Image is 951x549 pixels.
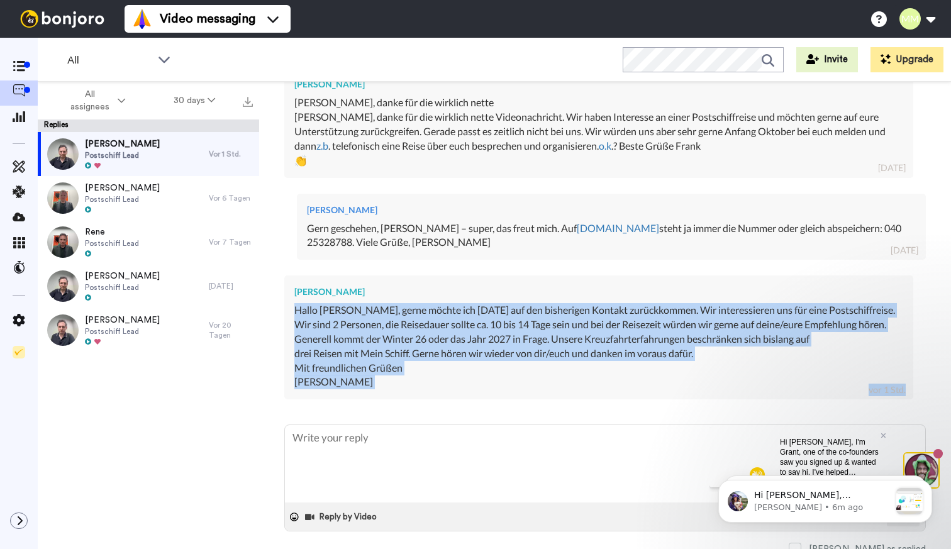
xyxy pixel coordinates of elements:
[85,150,160,160] span: Postschiff Lead
[38,264,259,308] a: [PERSON_NAME]Postschiff Lead[DATE]
[47,182,79,214] img: ddde41e4-c749-4b07-b34e-026074dde1a4-thumb.jpg
[85,182,160,194] span: [PERSON_NAME]
[38,220,259,264] a: RenePostschiff LeadVor 7 Tagen
[307,221,916,250] div: Gern geschehen, [PERSON_NAME] – super, das freut mich. Auf steht ja immer die Nummer oder gleich ...
[307,204,916,216] div: [PERSON_NAME]
[47,226,79,258] img: b06cd8d3-d956-4c00-bbf7-2f18552b008c-thumb.jpg
[209,149,253,159] div: Vor 1 Std.
[243,97,253,107] img: export.svg
[47,314,79,346] img: 0866796e-3a12-4fbb-ab94-3dc5ad1134cc-thumb.jpg
[294,303,903,347] div: Hallo [PERSON_NAME], gerne möchte ich [DATE] auf den bisherigen Kontakt zurückkommen. Wir interes...
[40,83,150,118] button: All assignees
[1,3,35,36] img: 3183ab3e-59ed-45f6-af1c-10226f767056-1659068401.jpg
[47,138,79,170] img: ce05eed9-5b62-4b8d-8cd9-485d21a50531-thumb.jpg
[699,455,951,543] iframe: Intercom notifications message
[294,110,903,153] div: [PERSON_NAME], danke für die wirklich nette Videonachricht. Wir haben Interesse an einer Postschi...
[294,375,903,389] div: [PERSON_NAME]
[85,270,160,282] span: [PERSON_NAME]
[316,140,328,152] a: z.b
[38,308,259,352] a: [PERSON_NAME]Postschiff LeadVor 20 Tagen
[870,47,943,72] button: Upgrade
[209,320,253,340] div: Vor 20 Tagen
[160,10,255,28] span: Video messaging
[70,11,169,110] span: Hi [PERSON_NAME], I'm Grant, one of the co-founders saw you signed up & wanted to say hi. I've he...
[38,176,259,220] a: [PERSON_NAME]Postschiff LeadVor 6 Tagen
[85,138,160,150] span: [PERSON_NAME]
[891,244,918,257] div: [DATE]
[40,40,55,55] img: mute-white.svg
[294,153,903,168] div: 👏
[239,91,257,110] button: Export all results that match these filters now.
[150,89,240,112] button: 30 days
[85,314,160,326] span: [PERSON_NAME]
[294,96,903,110] div: [PERSON_NAME], danke für die wirklich nette
[304,507,381,526] button: Reply by Video
[38,132,259,176] a: [PERSON_NAME]Postschiff LeadVor 1 Std.
[878,162,906,174] div: [DATE]
[577,222,659,234] a: [DOMAIN_NAME]
[294,286,903,298] div: [PERSON_NAME]
[64,88,115,113] span: All assignees
[85,194,160,204] span: Postschiff Lead
[38,119,259,132] div: Replies
[209,193,253,203] div: Vor 6 Tagen
[85,282,160,292] span: Postschiff Lead
[67,53,152,68] span: All
[294,78,903,91] div: [PERSON_NAME]
[294,361,903,375] div: Mit freundlichen Grüßen
[294,347,903,361] div: drei Reisen mit Mein Schiff. Gerne hören wir wieder von dir/euch und danken im voraus dafür.
[13,346,25,358] img: Checklist.svg
[209,281,253,291] div: [DATE]
[55,47,191,58] p: Message from Amy, sent 6m ago
[47,270,79,302] img: 2553a473-ac1d-4f7c-9c7f-e19aa11c30cb-thumb.jpg
[85,238,139,248] span: Postschiff Lead
[796,47,858,72] button: Invite
[869,384,906,396] div: vor 1 Std.
[209,237,253,247] div: Vor 7 Tagen
[132,9,152,29] img: vm-color.svg
[85,226,139,238] span: Rene
[85,326,160,336] span: Postschiff Lead
[55,35,188,320] span: Hi [PERSON_NAME], [PERSON_NAME]'t miss out on free screencasting and webcam videos with our Chrom...
[15,10,109,28] img: bj-logo-header-white.svg
[599,140,611,152] a: o.k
